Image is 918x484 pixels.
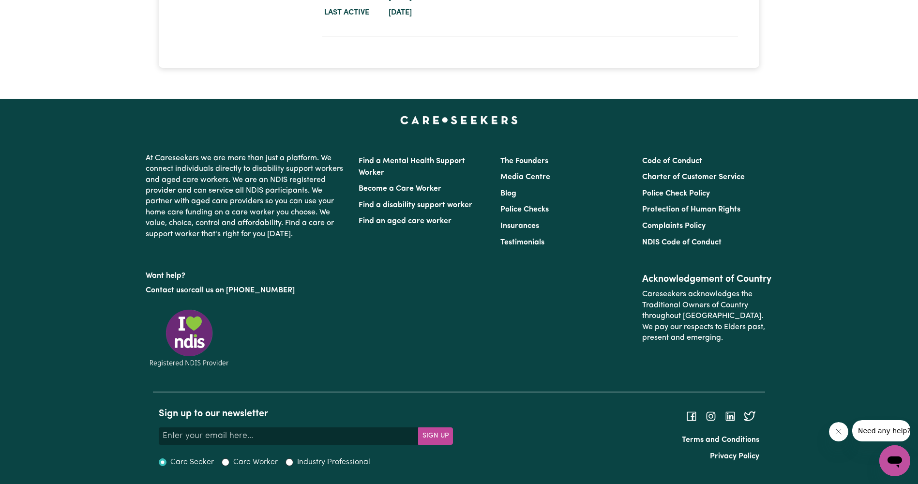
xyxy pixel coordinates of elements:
[686,412,697,420] a: Follow Careseekers on Facebook
[500,206,549,213] a: Police Checks
[879,445,910,476] iframe: Button to launch messaging window
[233,456,278,468] label: Care Worker
[829,422,848,441] iframe: Close message
[146,308,233,368] img: Registered NDIS provider
[359,185,441,193] a: Become a Care Worker
[642,157,702,165] a: Code of Conduct
[400,116,518,124] a: Careseekers home page
[724,412,736,420] a: Follow Careseekers on LinkedIn
[642,206,740,213] a: Protection of Human Rights
[146,281,347,300] p: or
[852,420,910,441] iframe: Message from company
[191,287,295,294] a: call us on [PHONE_NUMBER]
[642,285,772,347] p: Careseekers acknowledges the Traditional Owners of Country throughout [GEOGRAPHIC_DATA]. We pay o...
[500,157,548,165] a: The Founders
[642,173,745,181] a: Charter of Customer Service
[500,239,544,246] a: Testimonials
[500,222,539,230] a: Insurances
[389,9,412,16] time: [DATE]
[682,436,759,444] a: Terms and Conditions
[146,149,347,243] p: At Careseekers we are more than just a platform. We connect individuals directly to disability su...
[359,201,472,209] a: Find a disability support worker
[146,267,347,281] p: Want help?
[500,173,550,181] a: Media Centre
[146,287,184,294] a: Contact us
[642,273,772,285] h2: Acknowledgement of Country
[297,456,370,468] label: Industry Professional
[744,412,755,420] a: Follow Careseekers on Twitter
[500,190,516,197] a: Blog
[418,427,453,445] button: Subscribe
[705,412,717,420] a: Follow Careseekers on Instagram
[642,222,706,230] a: Complaints Policy
[359,157,465,177] a: Find a Mental Health Support Worker
[710,453,759,460] a: Privacy Policy
[170,456,214,468] label: Care Seeker
[159,427,419,445] input: Enter your email here...
[322,5,383,20] dt: Last active
[6,7,59,15] span: Need any help?
[642,190,710,197] a: Police Check Policy
[159,408,453,420] h2: Sign up to our newsletter
[359,217,451,225] a: Find an aged care worker
[642,239,722,246] a: NDIS Code of Conduct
